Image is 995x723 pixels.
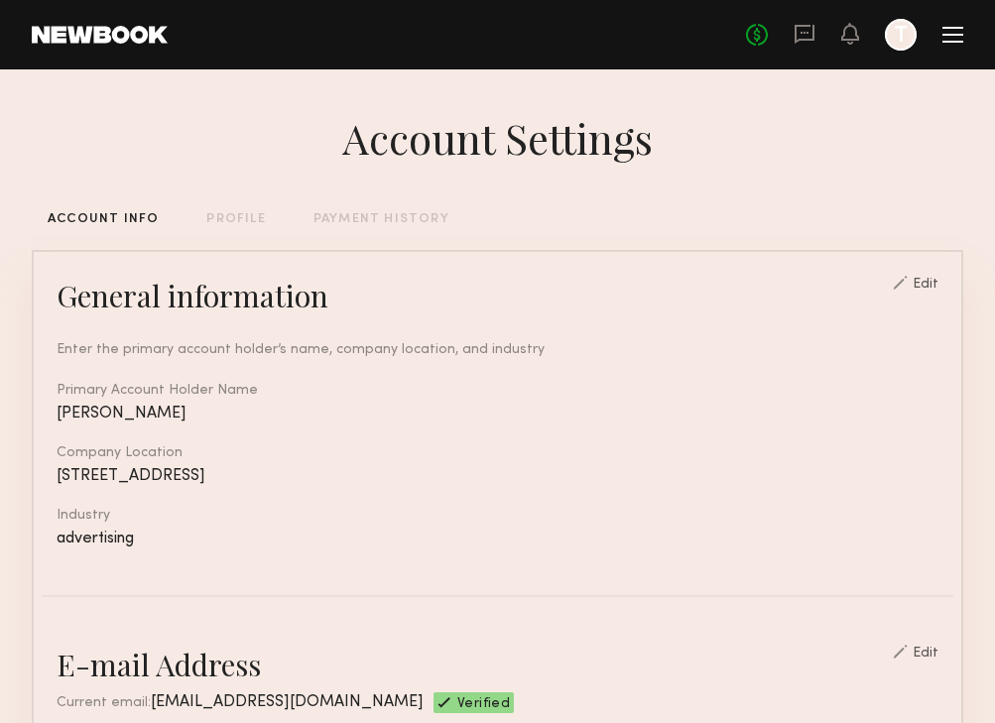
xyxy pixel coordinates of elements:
div: PROFILE [206,213,265,226]
div: General information [57,276,328,315]
div: Edit [913,647,938,661]
span: Verified [457,697,510,713]
div: [STREET_ADDRESS] [57,468,938,485]
div: ACCOUNT INFO [48,213,159,226]
a: T [885,19,917,51]
div: Edit [913,278,938,292]
div: advertising [57,531,938,547]
div: Company Location [57,446,938,460]
div: Industry [57,509,938,523]
div: Enter the primary account holder’s name, company location, and industry [57,339,938,360]
div: E-mail Address [57,645,261,684]
span: [EMAIL_ADDRESS][DOMAIN_NAME] [151,694,424,710]
div: [PERSON_NAME] [57,406,938,422]
div: Primary Account Holder Name [57,384,938,398]
div: Current email: [57,692,424,713]
div: PAYMENT HISTORY [313,213,449,226]
div: Account Settings [342,110,653,166]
